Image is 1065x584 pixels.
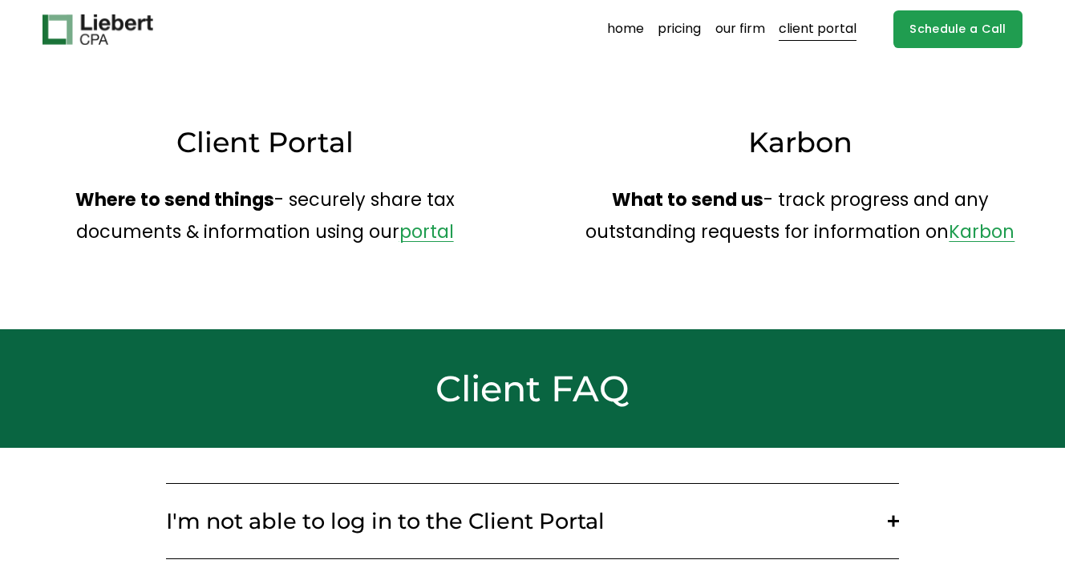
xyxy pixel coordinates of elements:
p: - securely share tax documents & information using our [43,184,487,249]
a: Karbon [949,220,1014,244]
a: pricing [658,17,701,42]
h3: Client Portal [43,124,487,162]
strong: What to send us [612,187,763,212]
a: home [607,17,644,42]
p: - track progress and any outstanding requests for information on [578,184,1022,249]
a: client portal [779,17,856,42]
img: Liebert CPA [43,14,153,45]
button: I'm not able to log in to the Client Portal [166,484,899,558]
a: our firm [715,17,765,42]
h2: Client FAQ [43,365,1022,412]
strong: Where to send things [75,187,274,212]
a: Schedule a Call [893,10,1022,48]
span: I'm not able to log in to the Client Portal [166,508,888,534]
h3: Karbon [578,124,1022,162]
a: portal [399,220,454,244]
